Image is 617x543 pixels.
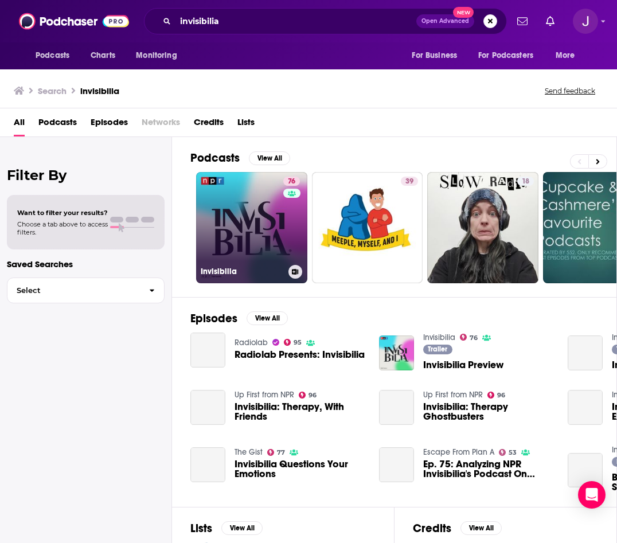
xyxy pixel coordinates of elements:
[299,392,317,399] a: 96
[578,481,606,509] div: Open Intercom Messenger
[283,177,300,186] a: 76
[201,267,284,276] h3: Invisibilia
[460,334,478,341] a: 76
[573,9,598,34] button: Show profile menu
[277,450,285,455] span: 77
[235,447,263,457] a: The Gist
[17,209,108,217] span: Want to filter your results?
[423,333,455,342] a: Invisibilia
[190,447,225,482] a: Invisibilia Questions Your Emotions
[235,390,294,400] a: Up First from NPR
[423,459,554,479] a: Ep. 75: Analyzing NPR Invisibilia's Podcast On Racial Attraction
[194,113,224,136] span: Credits
[379,390,414,425] a: Invisibilia: Therapy Ghostbusters
[28,45,84,67] button: open menu
[7,167,165,183] h2: Filter By
[568,453,603,488] a: BONUS: Invisibilia Live with Story District
[568,335,603,370] a: Invisibilia Takes Control
[453,7,474,18] span: New
[471,45,550,67] button: open menu
[247,311,288,325] button: View All
[190,521,212,536] h2: Lists
[470,335,478,341] span: 76
[235,402,365,421] a: Invisibilia: Therapy, With Friends
[284,339,302,346] a: 95
[427,172,538,283] a: 18
[379,447,414,482] a: Ep. 75: Analyzing NPR Invisibilia's Podcast On Racial Attraction
[404,45,471,67] button: open menu
[573,9,598,34] img: User Profile
[573,9,598,34] span: Logged in as josephpapapr
[142,113,180,136] span: Networks
[416,14,474,28] button: Open AdvancedNew
[83,45,122,67] a: Charts
[522,176,529,187] span: 18
[190,333,225,368] a: Radiolab Presents: Invisibilia
[128,45,192,67] button: open menu
[237,113,255,136] a: Lists
[423,360,503,370] a: Invisibilia Preview
[412,48,457,64] span: For Business
[499,449,517,456] a: 53
[235,338,268,347] a: Radiolab
[413,521,502,536] a: CreditsView All
[19,10,129,32] img: Podchaser - Follow, Share and Rate Podcasts
[17,220,108,236] span: Choose a tab above to access filters.
[405,176,413,187] span: 39
[80,85,119,96] h3: invisibilia
[517,177,534,186] a: 18
[7,278,165,303] button: Select
[7,259,165,269] p: Saved Searches
[91,48,115,64] span: Charts
[7,287,140,294] span: Select
[38,85,67,96] h3: Search
[144,8,507,34] div: Search podcasts, credits, & more...
[190,311,288,326] a: EpisodesView All
[190,390,225,425] a: Invisibilia: Therapy, With Friends
[423,390,483,400] a: Up First from NPR
[413,521,451,536] h2: Credits
[487,392,506,399] a: 96
[509,450,517,455] span: 53
[14,113,25,136] a: All
[36,48,69,64] span: Podcasts
[288,176,295,187] span: 76
[568,390,603,425] a: Invisibilia Presents: Buffalo Extreme
[556,48,575,64] span: More
[460,521,502,535] button: View All
[235,459,365,479] a: Invisibilia Questions Your Emotions
[423,402,554,421] a: Invisibilia: Therapy Ghostbusters
[235,350,365,360] a: Radiolab Presents: Invisibilia
[541,11,559,31] a: Show notifications dropdown
[190,151,290,165] a: PodcastsView All
[548,45,589,67] button: open menu
[196,172,307,283] a: 76Invisibilia
[91,113,128,136] a: Episodes
[267,449,286,456] a: 77
[190,311,237,326] h2: Episodes
[249,151,290,165] button: View All
[190,521,263,536] a: ListsView All
[478,48,533,64] span: For Podcasters
[428,346,447,353] span: Trailer
[38,113,77,136] span: Podcasts
[136,48,177,64] span: Monitoring
[379,335,414,370] img: Invisibilia Preview
[312,172,423,283] a: 39
[497,393,505,398] span: 96
[423,447,494,457] a: Escape From Plan A
[401,177,418,186] a: 39
[541,86,599,96] button: Send feedback
[175,12,416,30] input: Search podcasts, credits, & more...
[221,521,263,535] button: View All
